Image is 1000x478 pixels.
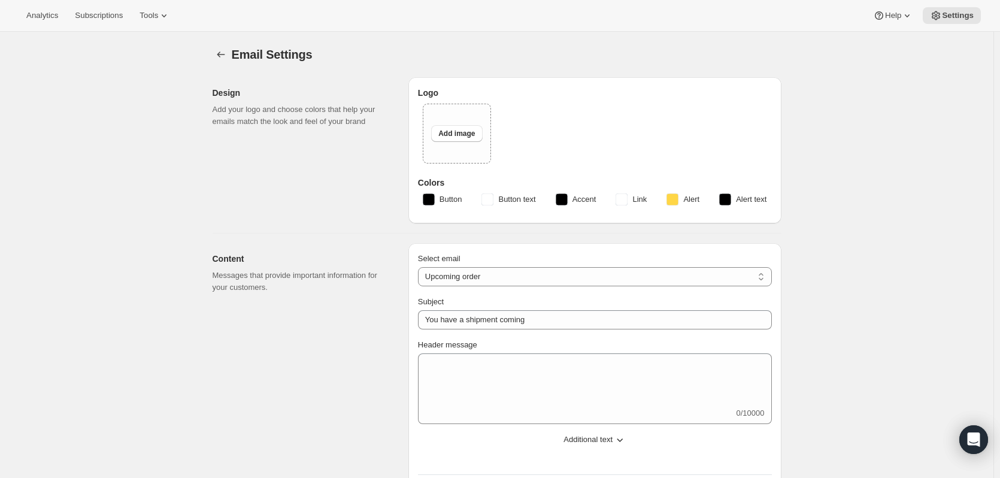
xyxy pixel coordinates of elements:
[866,7,920,24] button: Help
[572,193,596,205] span: Accent
[416,190,469,209] button: Button
[418,254,460,263] span: Select email
[26,11,58,20] span: Analytics
[498,193,535,205] span: Button text
[418,297,444,306] span: Subject
[474,190,543,209] button: Button text
[132,7,177,24] button: Tools
[232,48,313,61] span: Email Settings
[213,104,389,128] p: Add your logo and choose colors that help your emails match the look and feel of your brand
[75,11,123,20] span: Subscriptions
[608,190,654,209] button: Link
[418,87,772,99] h3: Logo
[959,425,988,454] div: Open Intercom Messenger
[438,129,475,138] span: Add image
[213,46,229,63] button: Settings
[140,11,158,20] span: Tools
[659,190,707,209] button: Alert
[683,193,699,205] span: Alert
[563,434,613,446] span: Additional text
[68,7,130,24] button: Subscriptions
[213,253,389,265] h2: Content
[213,270,389,294] p: Messages that provide important information for your customers.
[736,193,766,205] span: Alert text
[213,87,389,99] h2: Design
[712,190,774,209] button: Alert text
[632,193,647,205] span: Link
[418,177,772,189] h3: Colors
[411,430,779,449] button: Additional text
[923,7,981,24] button: Settings
[440,193,462,205] span: Button
[885,11,901,20] span: Help
[942,11,974,20] span: Settings
[19,7,65,24] button: Analytics
[418,340,477,349] span: Header message
[549,190,604,209] button: Accent
[431,125,482,142] button: Add image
